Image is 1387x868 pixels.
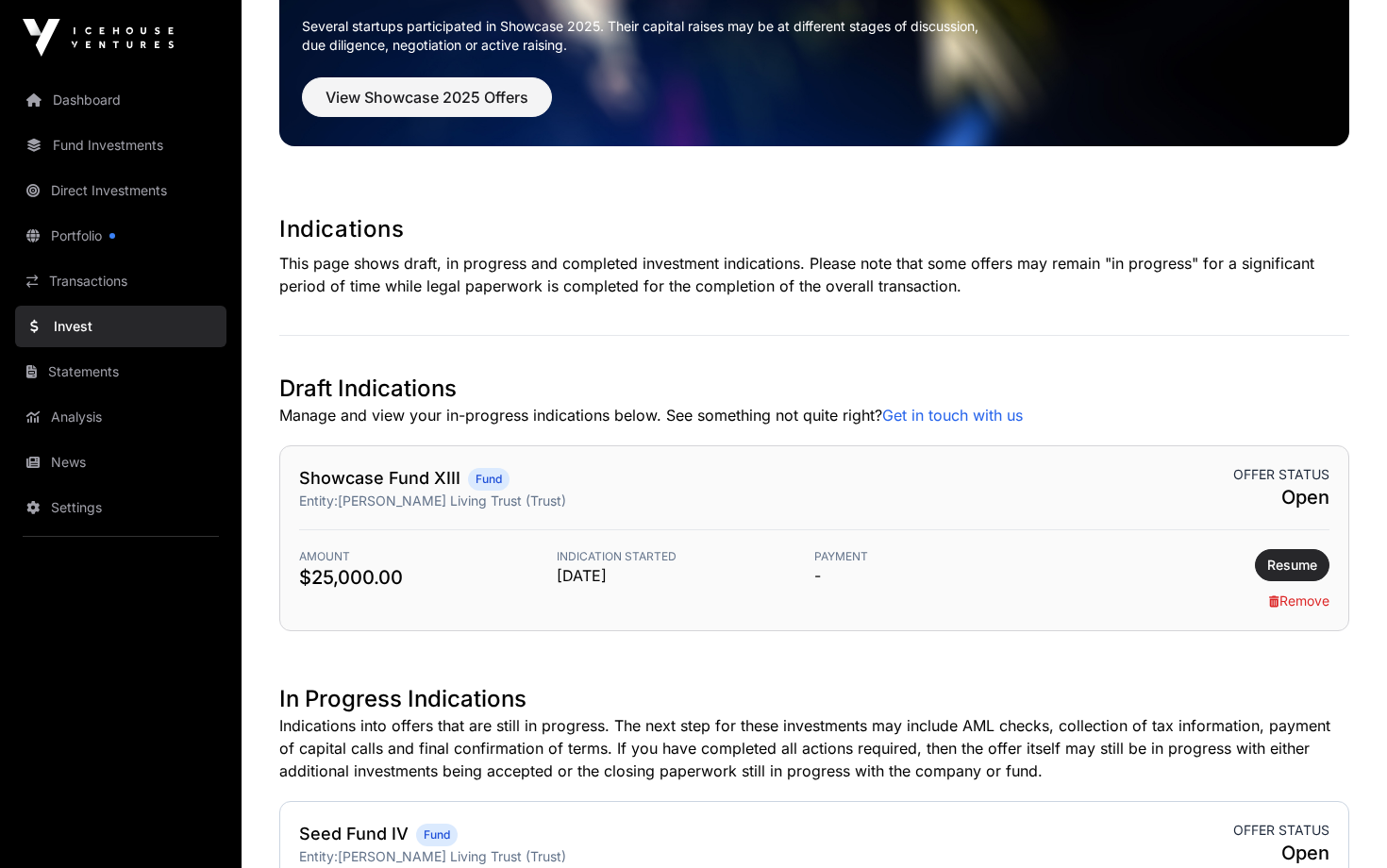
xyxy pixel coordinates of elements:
[1233,465,1329,484] span: Offer status
[476,472,502,487] span: Fund
[279,214,1349,244] h1: Indications
[15,260,226,302] a: Transactions
[15,396,226,438] a: Analysis
[882,406,1023,425] a: Get in touch with us
[338,492,566,509] span: [PERSON_NAME] Living Trust (Trust)
[299,468,460,488] a: Showcase Fund XIII
[15,306,226,347] a: Invest
[15,170,226,211] a: Direct Investments
[299,549,557,564] span: Amount
[326,86,528,108] span: View Showcase 2025 Offers
[557,549,814,564] span: Indication Started
[15,442,226,483] a: News
[279,684,1349,714] h1: In Progress Indications
[302,17,1327,55] p: Several startups participated in Showcase 2025. Their capital raises may be at different stages o...
[1233,840,1329,866] span: Open
[814,549,1072,611] div: -
[299,824,409,843] a: Seed Fund IV
[302,96,552,115] a: View Showcase 2025 Offers
[424,827,450,843] span: Fund
[1293,777,1387,868] iframe: Chat Widget
[15,125,226,166] a: Fund Investments
[1267,556,1317,575] span: Resume
[23,19,174,57] img: Icehouse Ventures Logo
[1233,484,1329,510] span: Open
[15,215,226,257] a: Portfolio
[299,564,557,591] span: $25,000.00
[299,492,338,509] span: Entity:
[557,564,814,587] span: [DATE]
[15,351,226,392] a: Statements
[1255,549,1329,581] button: Resume
[15,487,226,528] a: Settings
[338,848,566,864] span: [PERSON_NAME] Living Trust (Trust)
[279,374,1349,404] h1: Draft Indications
[302,77,552,117] button: View Showcase 2025 Offers
[299,848,338,864] span: Entity:
[279,714,1349,782] p: Indications into offers that are still in progress. The next step for these investments may inclu...
[1269,593,1329,609] a: Remove
[1233,821,1329,840] span: Offer status
[15,79,226,121] a: Dashboard
[279,404,1349,426] p: Manage and view your in-progress indications below. See something not quite right?
[814,549,1072,564] span: Payment
[279,252,1349,297] p: This page shows draft, in progress and completed investment indications. Please note that some of...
